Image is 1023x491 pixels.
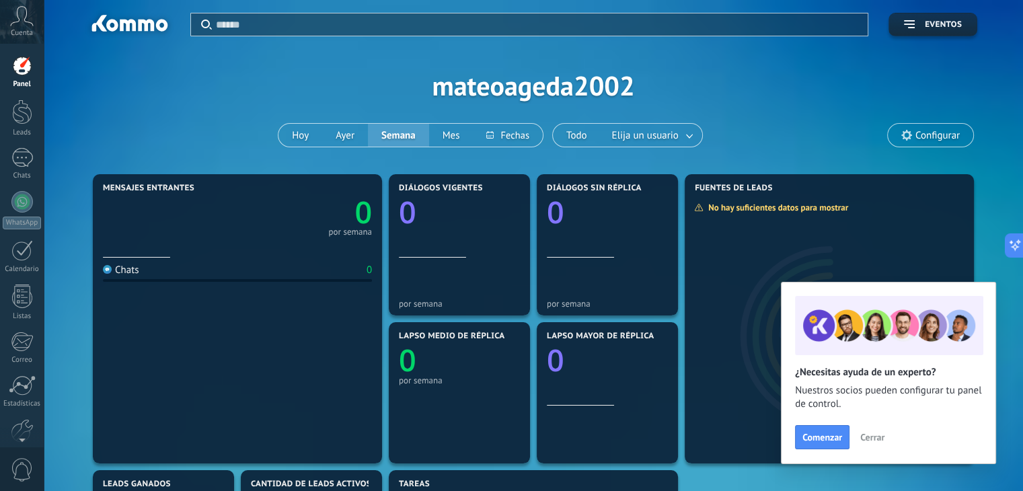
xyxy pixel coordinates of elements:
[11,29,33,38] span: Cuenta
[547,332,654,341] span: Lapso mayor de réplica
[399,299,520,309] div: por semana
[368,124,429,147] button: Semana
[695,184,773,193] span: Fuentes de leads
[3,172,42,180] div: Chats
[802,432,842,442] span: Comenzar
[103,265,112,274] img: Chats
[925,20,962,30] span: Eventos
[547,192,564,233] text: 0
[399,192,416,233] text: 0
[3,128,42,137] div: Leads
[354,192,372,233] text: 0
[795,384,982,411] span: Nuestros socios pueden configurar tu panel de control.
[278,124,322,147] button: Hoy
[3,80,42,89] div: Panel
[854,427,891,447] button: Cerrar
[399,184,483,193] span: Diálogos vigentes
[915,130,960,141] span: Configurar
[860,432,884,442] span: Cerrar
[609,126,681,145] span: Elija un usuario
[399,332,505,341] span: Lapso medio de réplica
[3,217,41,229] div: WhatsApp
[3,265,42,274] div: Calendario
[473,124,542,147] button: Fechas
[399,375,520,385] div: por semana
[3,312,42,321] div: Listas
[399,340,416,381] text: 0
[888,13,977,36] button: Eventos
[547,184,642,193] span: Diálogos sin réplica
[103,264,139,276] div: Chats
[553,124,601,147] button: Todo
[251,480,371,489] span: Cantidad de leads activos
[322,124,368,147] button: Ayer
[3,356,42,365] div: Correo
[328,229,372,235] div: por semana
[103,184,194,193] span: Mensajes entrantes
[3,400,42,408] div: Estadísticas
[237,192,372,233] a: 0
[547,340,564,381] text: 0
[694,202,858,213] div: No hay suficientes datos para mostrar
[367,264,372,276] div: 0
[429,124,473,147] button: Mes
[795,425,849,449] button: Comenzar
[795,366,982,379] h2: ¿Necesitas ayuda de un experto?
[547,299,668,309] div: por semana
[399,480,430,489] span: Tareas
[103,480,171,489] span: Leads ganados
[601,124,702,147] button: Elija un usuario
